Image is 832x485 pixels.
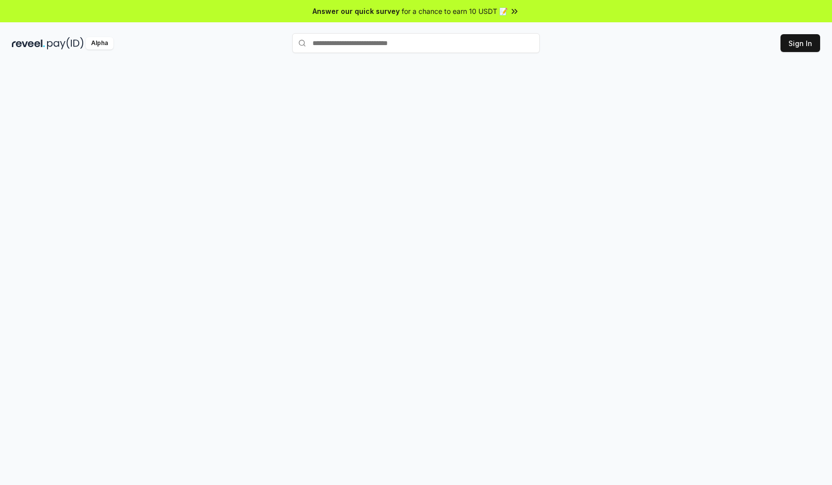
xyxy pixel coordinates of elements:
[86,37,113,50] div: Alpha
[402,6,508,16] span: for a chance to earn 10 USDT 📝
[12,37,45,50] img: reveel_dark
[780,34,820,52] button: Sign In
[312,6,400,16] span: Answer our quick survey
[47,37,84,50] img: pay_id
